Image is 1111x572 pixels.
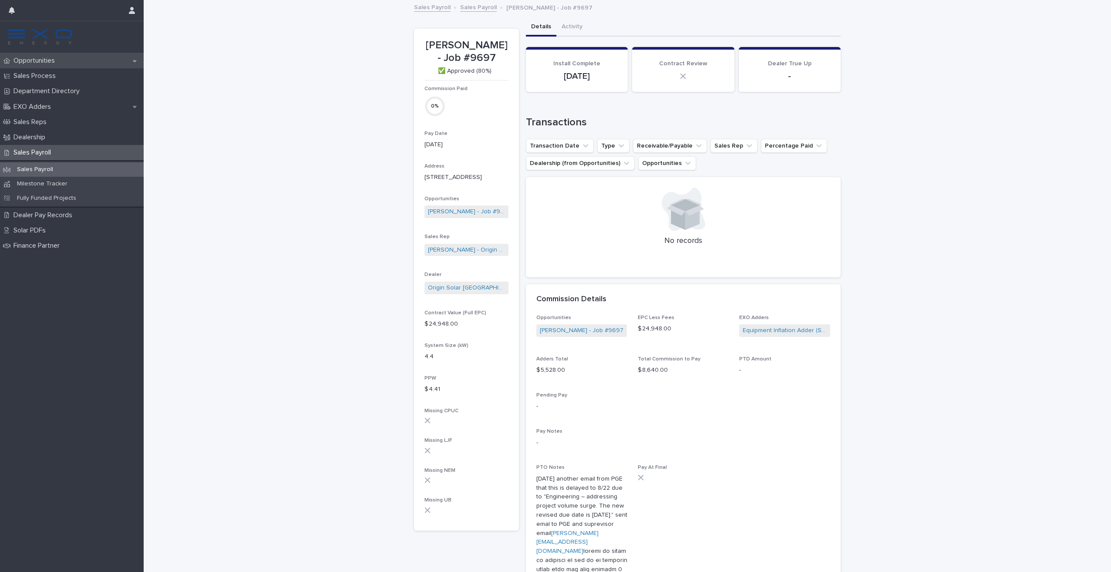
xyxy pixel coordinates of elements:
[10,180,74,188] p: Milestone Tracker
[7,28,73,46] img: FKS5r6ZBThi8E5hshIGi
[460,2,497,12] a: Sales Payroll
[536,357,568,362] span: Adders Total
[424,352,508,361] p: 4.4
[556,18,588,37] button: Activity
[749,71,830,81] p: -
[597,139,630,153] button: Type
[739,357,771,362] span: PTD Amount
[536,530,599,555] a: [PERSON_NAME][EMAIL_ADDRESS][DOMAIN_NAME]
[414,2,451,12] a: Sales Payroll
[633,139,707,153] button: Receivable/Payable
[536,315,571,320] span: Opportunities
[10,166,60,173] p: Sales Payroll
[428,207,505,216] a: [PERSON_NAME] - Job #9697
[424,272,441,277] span: Dealer
[424,140,508,149] p: [DATE]
[659,61,707,67] span: Contract Review
[536,71,617,81] p: [DATE]
[536,429,562,434] span: Pay Notes
[424,385,508,394] p: $ 4.41
[536,402,627,411] p: -
[536,393,567,398] span: Pending Pay
[424,101,445,111] div: 0 %
[424,320,508,329] p: $ 24,948.00
[506,2,593,12] p: [PERSON_NAME] - Job #9697
[536,295,606,304] h2: Commission Details
[10,118,54,126] p: Sales Reps
[10,87,87,95] p: Department Directory
[526,18,556,37] button: Details
[424,164,444,169] span: Address
[536,236,830,246] p: No records
[10,242,67,250] p: Finance Partner
[10,72,63,80] p: Sales Process
[424,498,451,503] span: Missing UB
[710,139,757,153] button: Sales Rep
[553,61,600,67] span: Install Complete
[424,86,468,91] span: Commission Paid
[526,139,594,153] button: Transaction Date
[739,315,769,320] span: EXO Adders
[424,234,450,239] span: Sales Rep
[424,310,486,316] span: Contract Value (Full EPC)
[536,438,830,448] p: -
[536,465,565,470] span: PTO Notes
[424,131,448,136] span: Pay Date
[424,408,458,414] span: Missing CPUC
[10,103,58,111] p: EXO Adders
[428,283,505,293] a: Origin Solar [GEOGRAPHIC_DATA] ([GEOGRAPHIC_DATA])
[526,116,841,129] h1: Transactions
[540,326,623,335] a: [PERSON_NAME] - Job #9697
[10,148,58,157] p: Sales Payroll
[638,324,729,333] p: $ 24,948.00
[638,357,700,362] span: Total Commission to Pay
[10,226,53,235] p: Solar PDFs
[536,366,627,375] p: $ 5,528.00
[10,211,79,219] p: Dealer Pay Records
[761,139,827,153] button: Percentage Paid
[638,315,674,320] span: EPC Less Fees
[10,57,62,65] p: Opportunities
[424,376,436,381] span: PPW
[638,465,667,470] span: Pay At Final
[424,438,452,443] span: Missing LJF
[526,156,635,170] button: Dealership (from Opportunities)
[424,39,508,64] p: [PERSON_NAME] - Job #9697
[424,343,468,348] span: System Size (kW)
[638,366,729,375] p: $ 8,640.00
[768,61,811,67] span: Dealer True Up
[739,366,830,375] p: -
[424,67,505,75] p: ✅ Approved (80%)
[424,468,455,473] span: Missing NEM
[10,195,83,202] p: Fully Funded Projects
[424,173,508,182] p: [STREET_ADDRESS]
[424,196,459,202] span: Opportunities
[10,133,52,141] p: Dealership
[638,156,696,170] button: Opportunities
[743,326,827,335] a: Equipment Inflation Adder (Starting [DATE])
[428,246,505,255] a: [PERSON_NAME] - Origin Solar [GEOGRAPHIC_DATA] ([GEOGRAPHIC_DATA])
